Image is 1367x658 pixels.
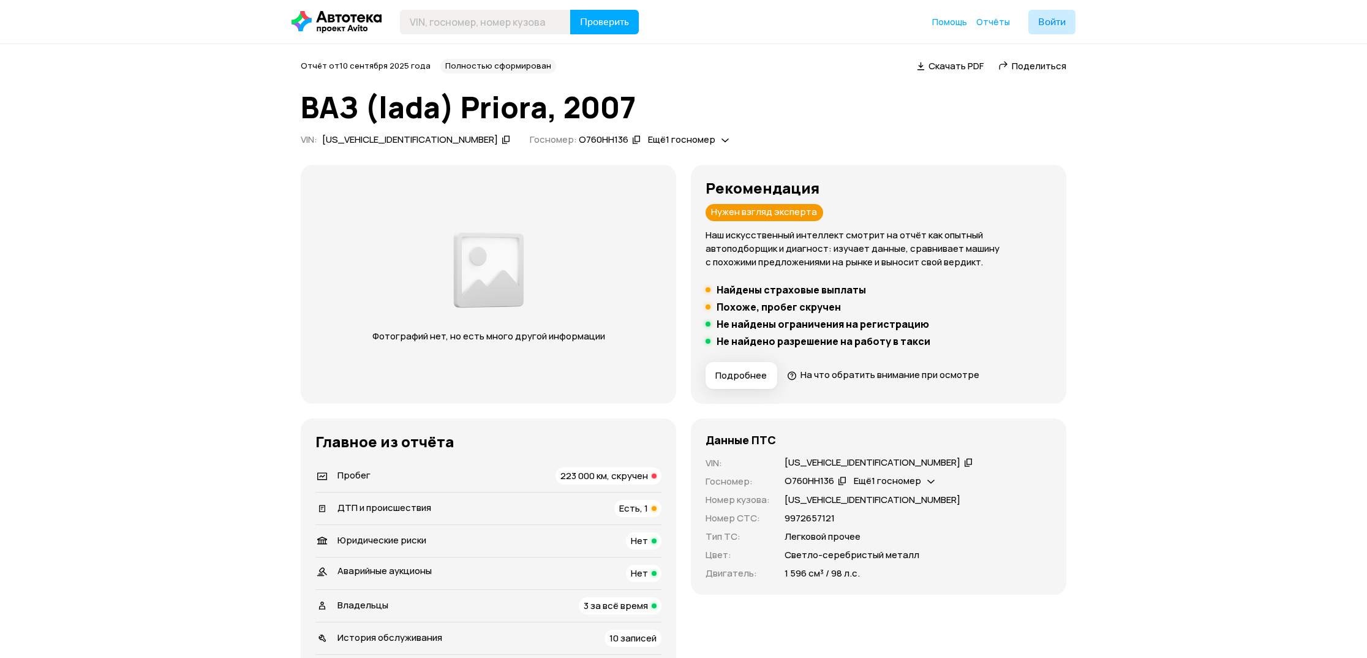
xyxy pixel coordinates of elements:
p: Наш искусственный интеллект смотрит на отчёт как опытный автоподборщик и диагност: изучает данные... [706,229,1052,269]
h5: Не найдено разрешение на работу в такси [717,335,930,347]
span: Ещё 1 госномер [648,133,715,146]
img: d89e54fb62fcf1f0.png [450,225,527,315]
span: Ещё 1 госномер [854,474,921,487]
span: Аварийные аукционы [337,564,432,577]
span: 3 за всё время [584,599,648,612]
p: Фотографий нет, но есть много другой информации [360,330,617,343]
span: Скачать PDF [928,59,984,72]
p: Светло-серебристый металл [785,548,919,562]
span: 223 000 км, скручен [560,469,648,482]
h3: Главное из отчёта [315,433,661,450]
h5: Найдены страховые выплаты [717,284,866,296]
span: Войти [1038,17,1066,27]
p: 1 596 см³ / 98 л.с. [785,567,860,580]
div: О760НН136 [785,475,834,488]
a: Помощь [932,16,967,28]
input: VIN, госномер, номер кузова [400,10,571,34]
span: Нет [631,567,648,580]
a: На что обратить внимание при осмотре [787,368,979,381]
span: 10 записей [609,632,657,645]
span: Проверить [580,17,629,27]
span: Подробнее [715,369,767,382]
span: На что обратить внимание при осмотре [800,368,979,381]
p: Легковой прочее [785,530,860,543]
span: Отчёт от 10 сентября 2025 года [301,60,431,71]
p: 9972657121 [785,512,835,525]
span: Пробег [337,469,371,482]
p: Двигатель : [706,567,770,580]
span: История обслуживания [337,631,442,644]
a: Скачать PDF [917,59,984,72]
button: Войти [1028,10,1075,34]
p: Номер СТС : [706,512,770,525]
span: Поделиться [1012,59,1066,72]
button: Подробнее [706,362,777,389]
span: Владельцы [337,599,388,611]
p: Цвет : [706,548,770,562]
p: [US_VEHICLE_IDENTIFICATION_NUMBER] [785,493,960,507]
div: [US_VEHICLE_IDENTIFICATION_NUMBER] [322,134,498,146]
div: [US_VEHICLE_IDENTIFICATION_NUMBER] [785,456,960,469]
h1: ВАЗ (lada) Priora, 2007 [301,91,1066,124]
span: Госномер: [530,133,577,146]
a: Поделиться [998,59,1066,72]
div: О760НН136 [579,134,628,146]
span: Юридические риски [337,534,426,546]
h4: Данные ПТС [706,433,776,447]
div: Полностью сформирован [440,59,556,74]
p: Тип ТС : [706,530,770,543]
a: Отчёты [976,16,1010,28]
button: Проверить [570,10,639,34]
span: Нет [631,534,648,547]
p: Госномер : [706,475,770,488]
h5: Не найдены ограничения на регистрацию [717,318,929,330]
p: Номер кузова : [706,493,770,507]
span: ДТП и происшествия [337,501,431,514]
span: Есть, 1 [619,502,648,515]
h5: Похоже, пробег скручен [717,301,841,313]
p: VIN : [706,456,770,470]
h3: Рекомендация [706,180,1052,197]
span: VIN : [301,133,317,146]
div: Нужен взгляд эксперта [706,204,823,221]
